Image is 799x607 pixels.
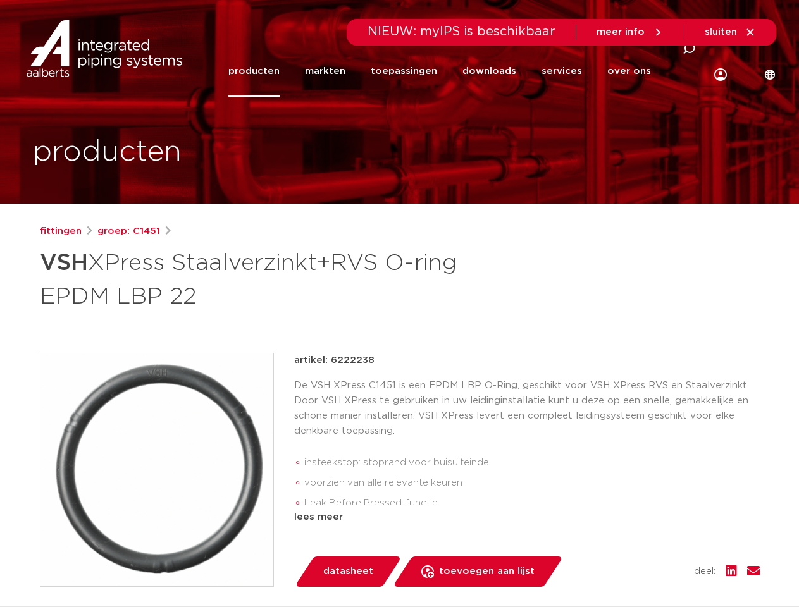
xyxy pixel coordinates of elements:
[294,556,402,587] a: datasheet
[597,27,645,37] span: meer info
[228,46,651,97] nav: Menu
[40,252,88,274] strong: VSH
[462,46,516,97] a: downloads
[542,46,582,97] a: services
[705,27,737,37] span: sluiten
[305,46,345,97] a: markten
[694,564,715,579] span: deel:
[607,46,651,97] a: over ons
[304,473,760,493] li: voorzien van alle relevante keuren
[294,510,760,525] div: lees meer
[304,493,760,513] li: Leak Before Pressed-functie
[33,132,182,173] h1: producten
[714,42,727,101] div: my IPS
[294,353,375,368] p: artikel: 6222238
[371,46,437,97] a: toepassingen
[228,46,280,97] a: producten
[97,224,160,239] a: groep: C1451
[439,561,535,582] span: toevoegen aan lijst
[40,353,273,586] img: Product Image for VSH XPress Staalverzinkt+RVS O-ring EPDM LBP 22
[705,27,756,38] a: sluiten
[597,27,664,38] a: meer info
[323,561,373,582] span: datasheet
[304,453,760,473] li: insteekstop: stoprand voor buisuiteinde
[294,378,760,439] p: De VSH XPress C1451 is een EPDM LBP O-Ring, geschikt voor VSH XPress RVS en Staalverzinkt. Door V...
[40,244,515,312] h1: XPress Staalverzinkt+RVS O-ring EPDM LBP 22
[40,224,82,239] a: fittingen
[368,25,555,38] span: NIEUW: myIPS is beschikbaar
